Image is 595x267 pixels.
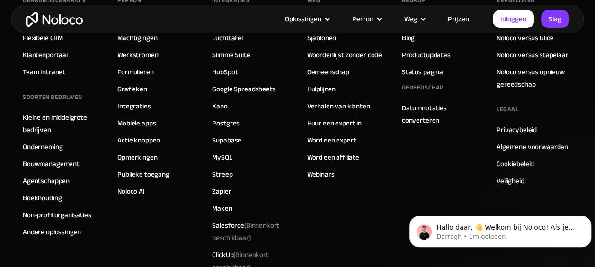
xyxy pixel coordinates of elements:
a: Prijzen [436,13,481,25]
a: Integraties [117,100,151,112]
a: Cookiebeleid [497,158,534,170]
a: Streep [212,168,232,180]
a: Xano [212,100,227,112]
iframe: Intercom notifications message [406,196,595,262]
a: Huur een expert in [307,117,362,129]
a: Noloco versus Glide [497,32,554,44]
a: Mobiele apps [117,117,156,129]
div: Legaal [497,102,518,116]
a: Word een expert [307,134,356,146]
a: Kleine en middelgrote bedrijven [23,111,98,136]
div: Oplossingen [273,13,340,25]
a: Verhalen van klanten [307,100,370,112]
a: Grafieken [117,83,147,95]
a: Algemene voorwaarden [497,141,568,153]
a: Datumnotaties converteren [402,102,478,126]
a: Boekhouding [23,192,62,204]
a: Noloco versus opnieuw gereedschap [497,66,572,90]
a: Productupdates [402,49,451,61]
a: Postgres [212,117,240,129]
a: Status pagina [402,66,443,78]
span: (Binnenkort beschikbaar) [212,219,279,244]
a: Publieke toegang [117,168,169,180]
a: Flexibele CRM [23,32,63,44]
a: Actie knoppen [117,134,160,146]
a: Team Intranet [23,66,65,78]
a: Maken [212,202,232,214]
a: Word een affiliate [307,151,359,163]
a: Andere oplossingen [23,226,81,238]
a: Slimme Suite [212,49,250,61]
a: Blog [402,32,415,44]
div: Salesforce [212,219,288,244]
a: Opmerkingen [117,151,157,163]
a: Agentschappen [23,175,70,187]
div: Perron [340,13,392,25]
div: Oplossingen [285,13,321,25]
a: Klantenportaal [23,49,68,61]
div: SOORTEN BEDRIJVEN [23,90,82,104]
a: Supabase [212,134,241,146]
div: Perron [352,13,373,25]
a: Noloco AI [117,185,145,197]
a: Inloggen [493,10,534,28]
a: Noloco versus stapelaar [497,49,568,61]
a: thuis [26,12,83,27]
a: Privacybeleid [497,124,537,136]
a: Slag [541,10,569,28]
a: HubSpot [212,66,238,78]
a: Luchttafel [212,32,243,44]
div: Weg [404,13,417,25]
a: Gemeenschap [307,66,349,78]
a: Zapier [212,185,231,197]
a: Machtigingen [117,32,157,44]
a: Google Spreadsheets [212,83,275,95]
div: Gereedschap [402,80,444,95]
a: Werkstromen [117,49,158,61]
a: Hulplijnen [307,83,336,95]
a: MySQL [212,151,232,163]
a: Webinars [307,168,335,180]
a: Non-profitorganisaties [23,209,91,221]
a: Sjablonen [307,32,337,44]
a: Veiligheid [497,175,524,187]
a: Formulieren [117,66,153,78]
div: Weg [392,13,436,25]
a: Bouwmanagement [23,158,80,170]
a: Woordenlijst zonder code [307,49,382,61]
a: Onderneming [23,141,62,153]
